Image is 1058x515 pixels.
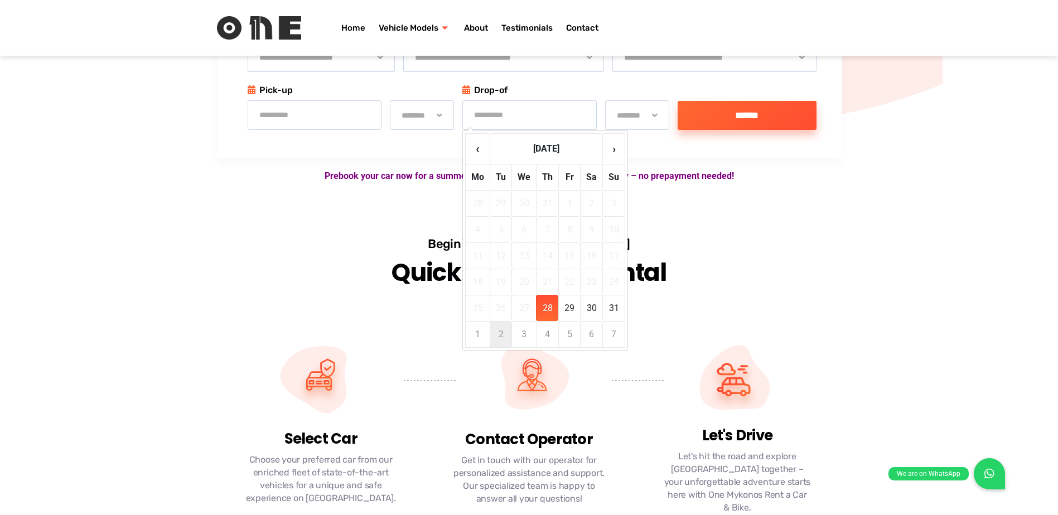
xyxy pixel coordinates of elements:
[602,242,625,269] td: 17
[240,430,402,448] h3: Select Car
[490,321,511,347] td: 2
[580,164,602,190] th: Sa
[580,216,602,242] td: 9
[888,467,969,480] div: We are on WhatsApp
[580,321,602,347] td: 6
[490,164,511,190] th: Tu
[602,133,625,164] th: ›
[974,458,1005,489] a: We are on WhatsApp
[580,295,602,321] td: 30
[536,164,558,190] th: Th
[602,321,625,347] td: 7
[558,216,580,242] td: 8
[404,380,456,381] img: border
[431,328,627,511] a: Rent-a-Car-Mykonos-Call-Agent Contact Operator Get in touch with our operator for personalized as...
[490,216,511,242] td: 5
[558,321,580,347] td: 5
[694,337,780,422] img: Rent-a-Car-Mykonos-Car-Call-Service
[457,6,495,50] a: About
[664,450,810,514] p: Let's hit the road and explore [GEOGRAPHIC_DATA] together – your unforgettable adventure starts h...
[490,269,511,295] td: 19
[248,83,455,98] p: Pick-up
[536,242,558,269] td: 14
[580,269,602,295] td: 23
[558,295,580,321] td: 29
[558,190,580,216] td: 1
[390,236,669,251] h3: Begin Your Mykonos Journey [DATE]
[490,133,602,164] th: [DATE]
[602,216,625,242] td: 10
[223,328,419,511] a: Rent-a-Car-Mykonos-Car-Insurance Select Car Choose your preferred car from our enriched fleet of ...
[240,453,402,504] p: Choose your preferred car from our enriched fleet of state-of-the-art vehicles for a unique and s...
[602,164,625,190] th: Su
[612,380,664,381] img: border
[217,16,301,40] img: Rent One Logo without Text
[536,190,558,216] td: 31
[580,190,602,216] td: 2
[466,295,490,321] td: 25
[372,6,457,50] a: Vehicle Models
[390,256,669,289] h2: Quick & easy car rental
[272,329,369,426] img: Rent-a-Car-Mykonos-Car-Insurance
[558,269,580,295] td: 22
[511,295,536,321] td: 27
[480,329,578,426] img: Rent-a-Car-Mykonos-Call-Agent
[495,6,559,50] a: Testimonials
[466,242,490,269] td: 11
[466,133,490,164] th: ‹
[511,190,536,216] td: 30
[462,83,669,98] p: Drop-of
[335,6,372,50] a: Home
[580,242,602,269] td: 16
[602,269,625,295] td: 24
[466,269,490,295] td: 18
[511,269,536,295] td: 20
[536,216,558,242] td: 7
[466,321,490,347] td: 1
[558,242,580,269] td: 15
[511,164,536,190] th: We
[325,171,734,181] strong: Prebook your car now for a summer trip, get a discount, and pay on delivery – no prepayment needed!
[466,164,490,190] th: Mo
[490,242,511,269] td: 12
[511,321,536,347] td: 3
[536,295,558,321] td: 28
[559,6,605,50] a: Contact
[511,242,536,269] td: 13
[466,216,490,242] td: 4
[448,431,610,448] h3: Contact Operator
[602,190,625,216] td: 3
[466,190,490,216] td: 28
[664,427,810,444] h3: Let's Drive
[536,269,558,295] td: 21
[602,295,625,321] td: 31
[558,164,580,190] th: Fr
[448,454,610,505] p: Get in touch with our operator for personalized assistance and support. Our specialized team is h...
[536,321,558,347] td: 4
[511,216,536,242] td: 6
[490,295,511,321] td: 26
[490,190,511,216] td: 29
